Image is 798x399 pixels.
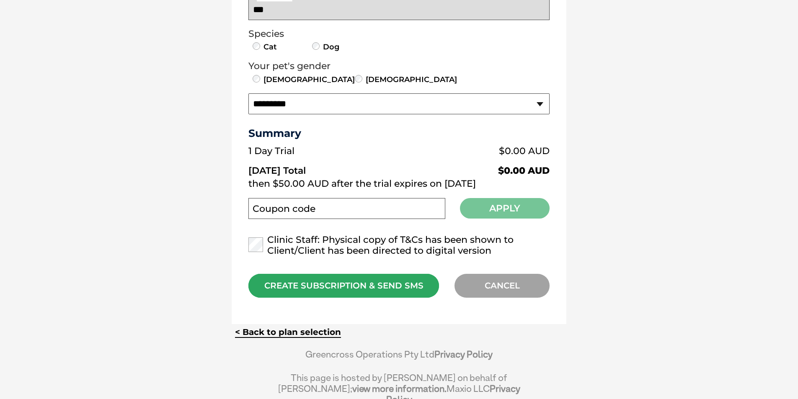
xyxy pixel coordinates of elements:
a: Privacy Policy [434,349,493,360]
label: Coupon code [253,203,315,214]
div: Greencross Operations Pty Ltd [278,349,520,368]
td: then $50.00 AUD after the trial expires on [DATE] [248,176,550,191]
div: CREATE SUBSCRIPTION & SEND SMS [248,274,439,298]
td: $0.00 AUD [407,144,550,159]
legend: Species [248,28,550,39]
a: view more information. [352,383,447,394]
legend: Your pet's gender [248,61,550,72]
h3: Summary [248,127,550,139]
td: $0.00 AUD [407,159,550,176]
div: CANCEL [455,274,550,298]
td: [DATE] Total [248,159,407,176]
label: Clinic Staff: Physical copy of T&Cs has been shown to Client/Client has been directed to digital ... [248,234,550,256]
button: Apply [460,198,550,219]
input: Clinic Staff: Physical copy of T&Cs has been shown to Client/Client has been directed to digital ... [248,237,263,252]
a: < Back to plan selection [235,327,341,337]
td: 1 Day Trial [248,144,407,159]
